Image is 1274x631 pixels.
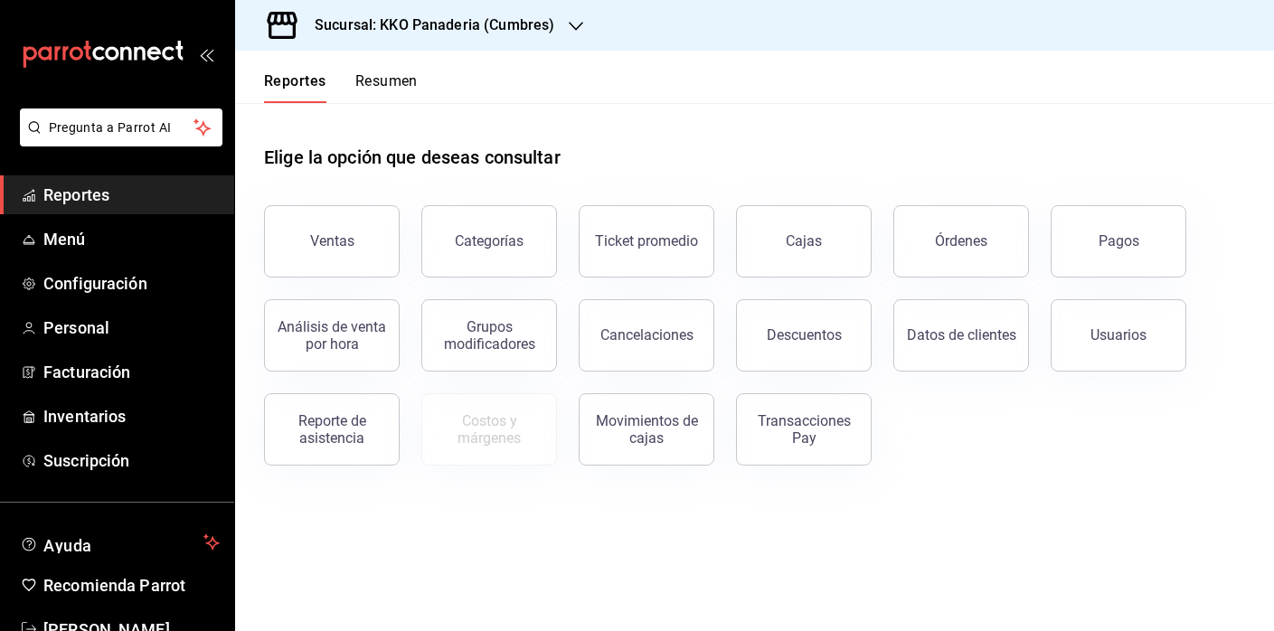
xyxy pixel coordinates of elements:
[1099,232,1139,250] div: Pagos
[590,412,703,447] div: Movimientos de cajas
[893,205,1029,278] button: Órdenes
[600,326,694,344] div: Cancelaciones
[355,72,418,103] button: Resumen
[43,404,220,429] span: Inventarios
[310,232,354,250] div: Ventas
[748,412,860,447] div: Transacciones Pay
[264,205,400,278] button: Ventas
[421,205,557,278] button: Categorías
[43,227,220,251] span: Menú
[264,72,418,103] div: navigation tabs
[1051,299,1186,372] button: Usuarios
[595,232,698,250] div: Ticket promedio
[43,532,196,553] span: Ayuda
[199,47,213,61] button: open_drawer_menu
[276,318,388,353] div: Análisis de venta por hora
[49,118,194,137] span: Pregunta a Parrot AI
[767,326,842,344] div: Descuentos
[276,412,388,447] div: Reporte de asistencia
[433,412,545,447] div: Costos y márgenes
[300,14,554,36] h3: Sucursal: KKO Panaderia (Cumbres)
[43,573,220,598] span: Recomienda Parrot
[1051,205,1186,278] button: Pagos
[264,393,400,466] button: Reporte de asistencia
[20,108,222,146] button: Pregunta a Parrot AI
[421,299,557,372] button: Grupos modificadores
[579,393,714,466] button: Movimientos de cajas
[736,299,872,372] button: Descuentos
[455,232,524,250] div: Categorías
[421,393,557,466] button: Contrata inventarios para ver este reporte
[43,315,220,340] span: Personal
[43,448,220,473] span: Suscripción
[43,183,220,207] span: Reportes
[433,318,545,353] div: Grupos modificadores
[579,205,714,278] button: Ticket promedio
[786,231,823,252] div: Cajas
[264,72,326,103] button: Reportes
[1090,326,1147,344] div: Usuarios
[13,131,222,150] a: Pregunta a Parrot AI
[893,299,1029,372] button: Datos de clientes
[43,271,220,296] span: Configuración
[907,326,1016,344] div: Datos de clientes
[579,299,714,372] button: Cancelaciones
[935,232,987,250] div: Órdenes
[736,205,872,278] a: Cajas
[264,299,400,372] button: Análisis de venta por hora
[43,360,220,384] span: Facturación
[264,144,561,171] h1: Elige la opción que deseas consultar
[736,393,872,466] button: Transacciones Pay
